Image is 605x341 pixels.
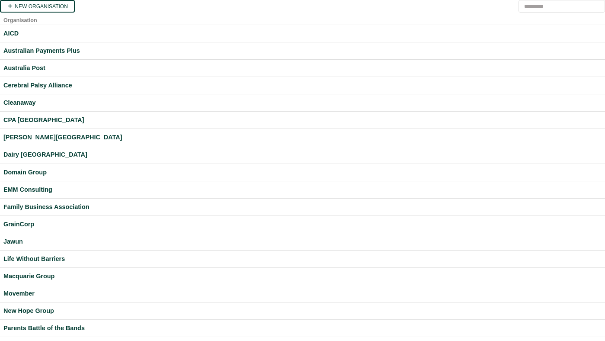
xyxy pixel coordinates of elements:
[3,254,602,264] a: Life Without Barriers
[3,306,602,316] a: New Hope Group
[3,46,602,56] a: Australian Payments Plus
[3,98,602,108] a: Cleanaway
[3,115,602,125] a: CPA [GEOGRAPHIC_DATA]
[3,271,602,281] a: Macquarie Group
[3,237,602,247] a: Jawun
[3,202,602,212] a: Family Business Association
[3,80,602,90] a: Cerebral Palsy Alliance
[3,150,602,160] a: Dairy [GEOGRAPHIC_DATA]
[3,29,602,39] a: AICD
[3,185,602,195] a: EMM Consulting
[3,289,602,299] a: Movember
[3,167,602,177] a: Domain Group
[3,323,602,333] a: Parents Battle of the Bands
[3,63,602,73] a: Australia Post
[3,132,602,142] a: [PERSON_NAME][GEOGRAPHIC_DATA]
[3,219,602,229] a: GrainCorp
